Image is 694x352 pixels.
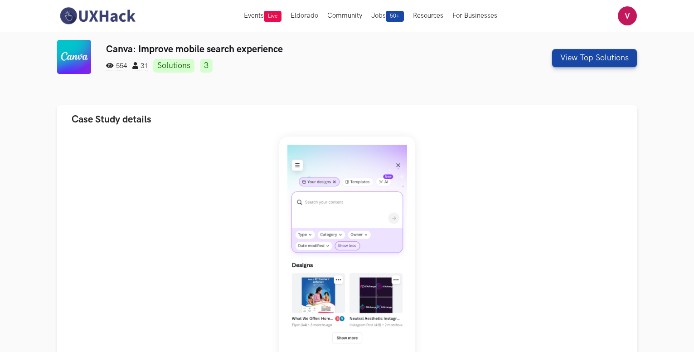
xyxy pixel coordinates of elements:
[106,62,127,70] span: 554
[57,40,91,74] img: Canva logo
[264,11,281,22] span: Live
[552,49,637,67] button: View Top Solutions
[57,105,637,134] button: Case Study details
[132,62,148,70] span: 31
[153,59,194,73] a: Solutions
[72,113,151,126] span: Case Study details
[106,44,490,55] h3: Canva: Improve mobile search experience
[386,11,404,22] span: 50+
[618,6,637,25] img: Your profile pic
[57,6,138,25] img: UXHack-logo.png
[200,59,213,73] a: 3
